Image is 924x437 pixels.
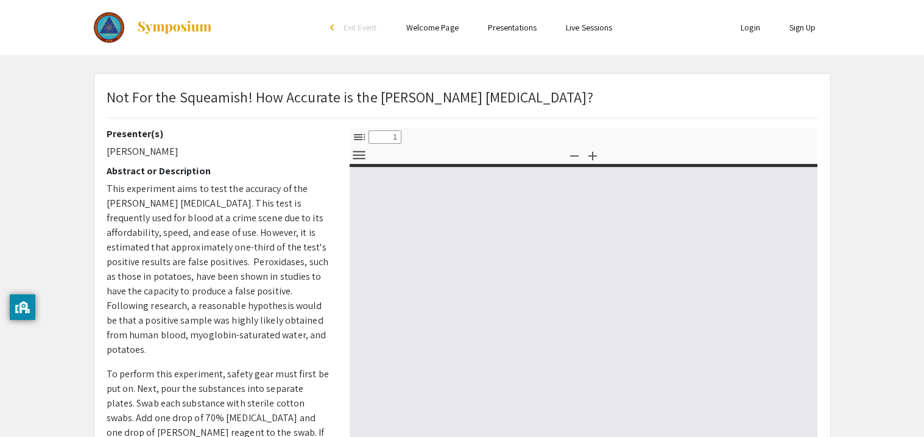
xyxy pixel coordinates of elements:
input: Page [369,130,401,144]
button: Toggle Sidebar [349,128,370,146]
a: Presentations [488,22,537,33]
a: Welcome Page [406,22,459,33]
span: This experiment aims to test the accuracy of the [PERSON_NAME] [MEDICAL_DATA]. This test is frequ... [107,182,329,356]
h2: Abstract or Description [107,165,331,177]
button: privacy banner [10,294,35,320]
img: Symposium by ForagerOne [136,20,213,35]
div: arrow_back_ios [330,24,337,31]
a: 2025 Colorado Science and Engineering Fair [94,12,213,43]
a: Login [741,22,760,33]
a: Sign Up [789,22,816,33]
button: Tools [349,146,370,164]
button: Zoom In [582,146,603,164]
img: 2025 Colorado Science and Engineering Fair [94,12,125,43]
p: [PERSON_NAME] [107,144,331,159]
p: Not For the Squeamish! How Accurate is the [PERSON_NAME] [MEDICAL_DATA]? [107,86,593,108]
button: Zoom Out [564,146,585,164]
a: Live Sessions [566,22,612,33]
h2: Presenter(s) [107,128,331,140]
span: Exit Event [344,22,377,33]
